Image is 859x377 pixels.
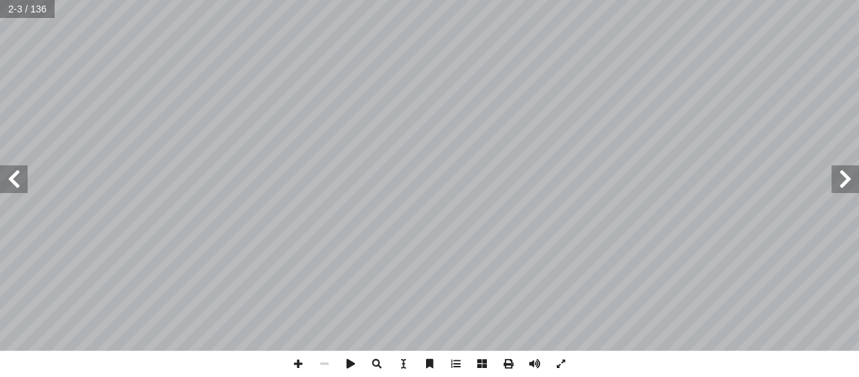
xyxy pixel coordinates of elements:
span: تبديل ملء الشاشة [548,351,574,377]
span: الصفحات [469,351,495,377]
span: مطبعة [495,351,521,377]
span: التصغير [311,351,338,377]
span: تكبير [285,351,311,377]
span: يبحث [364,351,390,377]
span: إشارة مرجعية [416,351,443,377]
span: جدول المحتويات [443,351,469,377]
span: حدد الأداة [390,351,416,377]
span: التشغيل التلقائي [338,351,364,377]
span: صوت [521,351,548,377]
